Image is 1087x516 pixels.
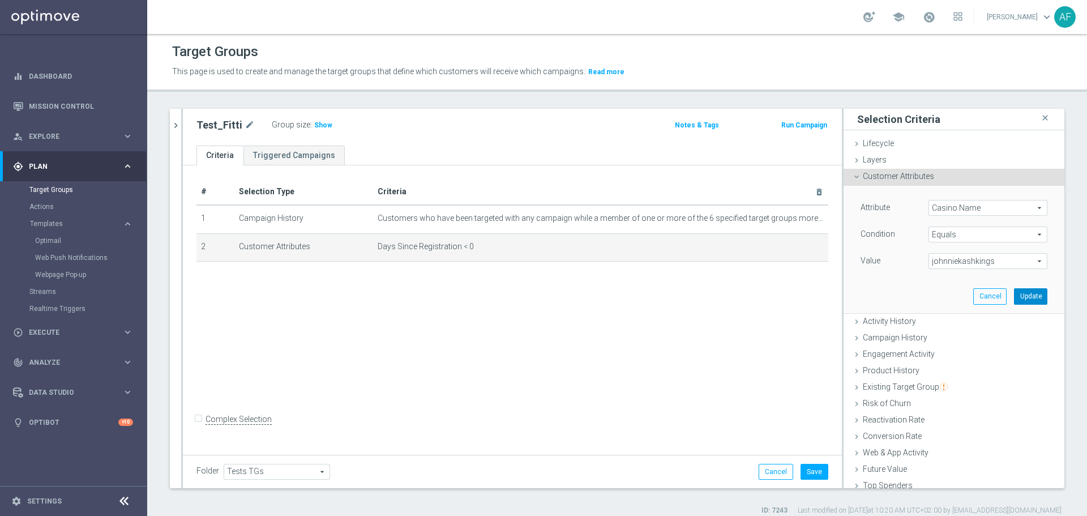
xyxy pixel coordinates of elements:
div: Data Studio [13,387,122,398]
button: Data Studio keyboard_arrow_right [12,388,134,397]
a: Criteria [196,146,243,165]
div: Realtime Triggers [29,300,146,317]
span: Future Value [863,464,907,474]
div: person_search Explore keyboard_arrow_right [12,132,134,141]
i: equalizer [13,71,23,82]
span: Reactivation Rate [863,415,925,424]
div: Execute [13,327,122,338]
div: +10 [118,419,133,426]
label: Folder [196,466,219,476]
button: gps_fixed Plan keyboard_arrow_right [12,162,134,171]
span: Top Spenders [863,481,913,490]
span: Web & App Activity [863,448,928,457]
a: [PERSON_NAME]keyboard_arrow_down [986,8,1054,25]
span: Activity History [863,317,916,326]
button: Cancel [759,464,793,480]
th: Selection Type [234,179,374,205]
button: chevron_right [170,109,181,142]
div: AF [1054,6,1076,28]
td: Campaign History [234,205,374,233]
button: Cancel [973,288,1007,304]
td: 2 [196,233,234,262]
a: Optibot [29,407,118,437]
div: Dashboard [13,61,133,91]
span: Engagement Activity [863,349,935,359]
h3: Selection Criteria [857,113,940,126]
span: Templates [30,220,111,227]
lable: Condition [861,229,895,238]
label: ID: 7243 [761,506,788,515]
div: Templates keyboard_arrow_right [29,219,134,228]
button: equalizer Dashboard [12,72,134,81]
span: Conversion Rate [863,432,922,441]
div: Webpage Pop-up [35,266,146,283]
lable: Attribute [861,203,890,212]
span: Days Since Registration < 0 [378,242,474,251]
div: Mission Control [13,91,133,121]
label: : [310,120,312,130]
span: Risk of Churn [863,399,911,408]
a: Streams [29,287,118,296]
span: school [892,11,905,23]
i: gps_fixed [13,161,23,172]
div: Actions [29,198,146,215]
i: keyboard_arrow_right [122,131,133,142]
i: keyboard_arrow_right [122,161,133,172]
span: Criteria [378,187,406,196]
span: Plan [29,163,122,170]
td: Customer Attributes [234,233,374,262]
span: Product History [863,366,919,375]
label: Value [861,255,880,266]
span: This page is used to create and manage the target groups that define which customers will receive... [172,67,585,76]
span: Data Studio [29,389,122,396]
button: Mission Control [12,102,134,111]
i: track_changes [13,357,23,368]
button: Update [1014,288,1047,304]
span: Show [314,121,332,129]
span: Existing Target Group [863,382,948,391]
a: Target Groups [29,185,118,194]
span: Lifecycle [863,139,894,148]
i: chevron_right [170,120,181,131]
i: keyboard_arrow_right [122,219,133,229]
i: person_search [13,131,23,142]
i: keyboard_arrow_right [122,387,133,398]
span: keyboard_arrow_down [1041,11,1053,23]
span: Layers [863,155,887,164]
td: 1 [196,205,234,233]
div: Plan [13,161,122,172]
i: delete_forever [815,187,824,197]
button: Read more [587,66,626,78]
a: Web Push Notifications [35,253,118,262]
div: Analyze [13,357,122,368]
div: Web Push Notifications [35,249,146,266]
span: Analyze [29,359,122,366]
a: Actions [29,202,118,211]
div: Templates [29,215,146,283]
button: track_changes Analyze keyboard_arrow_right [12,358,134,367]
i: lightbulb [13,417,23,428]
i: keyboard_arrow_right [122,357,133,368]
h2: Test_Fitti [196,118,242,132]
i: keyboard_arrow_right [122,327,133,338]
i: settings [11,496,22,506]
label: Group size [272,120,310,130]
div: Explore [13,131,122,142]
label: Complex Selection [206,414,272,425]
i: mode_edit [245,118,255,132]
th: # [196,179,234,205]
div: Templates [30,220,122,227]
div: Optibot [13,407,133,437]
div: play_circle_outline Execute keyboard_arrow_right [12,328,134,337]
a: Dashboard [29,61,133,91]
a: Settings [27,498,62,505]
label: Last modified on [DATE] at 10:20 AM UTC+02:00 by [EMAIL_ADDRESS][DOMAIN_NAME] [798,506,1062,515]
a: Realtime Triggers [29,304,118,313]
div: Streams [29,283,146,300]
span: Campaign History [863,333,927,342]
a: Triggered Campaigns [243,146,345,165]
